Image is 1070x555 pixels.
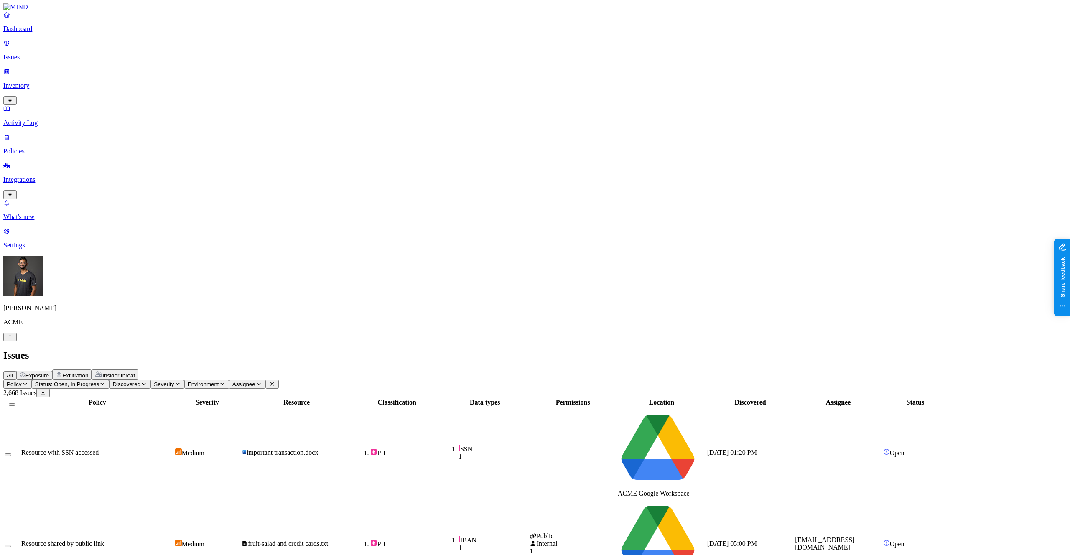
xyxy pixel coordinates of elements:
div: 1 [530,547,616,555]
p: What's new [3,213,1067,221]
span: – [530,449,533,456]
img: pii-line [459,445,460,451]
a: Integrations [3,162,1067,198]
p: Issues [3,53,1067,61]
img: status-open [883,540,890,546]
span: Severity [154,381,174,387]
span: Open [890,449,904,456]
span: Environment [188,381,219,387]
div: 1 [459,544,528,552]
div: Public [530,532,616,540]
span: 2,668 Issues [3,389,36,396]
div: Data types [442,399,528,406]
img: status-open [883,448,890,455]
a: What's new [3,199,1067,221]
p: Integrations [3,176,1067,183]
p: Inventory [3,82,1067,89]
div: SSN [459,445,528,453]
p: ACME [3,318,1067,326]
a: MIND [3,3,1067,11]
div: Status [883,399,948,406]
a: Settings [3,227,1067,249]
div: Discovered [707,399,794,406]
span: – [795,449,798,456]
span: fruit-salad and credit cards.txt [248,540,328,547]
span: Policy [7,381,22,387]
div: Internal [530,540,616,547]
h2: Issues [3,350,1067,361]
div: 1 [459,453,528,461]
span: Medium [182,540,204,547]
img: Amit Cohen [3,256,43,296]
span: ACME Google Workspace [618,490,690,497]
div: Location [618,399,706,406]
button: Select row [5,453,11,456]
button: Select all [9,403,15,406]
p: Dashboard [3,25,1067,33]
div: Severity [175,399,239,406]
button: Select row [5,545,11,547]
img: pii-line [459,536,460,542]
img: severity-medium [175,448,182,455]
a: Issues [3,39,1067,61]
span: Medium [182,449,204,456]
img: severity-medium [175,540,182,546]
p: Policies [3,148,1067,155]
img: google-drive [618,408,698,488]
span: Assignee [232,381,255,387]
img: pii [370,448,377,455]
p: [PERSON_NAME] [3,304,1067,312]
div: Resource [241,399,352,406]
div: IBAN [459,536,528,544]
span: Exfiltration [62,372,88,379]
img: MIND [3,3,28,11]
div: Policy [21,399,173,406]
div: PII [370,448,440,457]
span: [EMAIL_ADDRESS][DOMAIN_NAME] [795,536,854,551]
p: Settings [3,242,1067,249]
span: important transaction.docx [247,449,318,456]
div: Classification [354,399,440,406]
span: Exposure [25,372,49,379]
a: Activity Log [3,105,1067,127]
div: Permissions [530,399,616,406]
a: Policies [3,133,1067,155]
div: PII [370,540,440,548]
span: Status: Open, In Progress [35,381,99,387]
span: Resource with SSN accessed [21,449,99,456]
span: Insider threat [102,372,135,379]
p: Activity Log [3,119,1067,127]
a: Inventory [3,68,1067,104]
a: Dashboard [3,11,1067,33]
span: [DATE] 05:00 PM [707,540,757,547]
span: Discovered [112,381,140,387]
img: pii [370,540,377,546]
span: All [7,372,13,379]
img: microsoft-word [241,449,247,455]
span: Open [890,540,904,547]
div: Assignee [795,399,881,406]
span: [DATE] 01:20 PM [707,449,757,456]
span: Resource shared by public link [21,540,104,547]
